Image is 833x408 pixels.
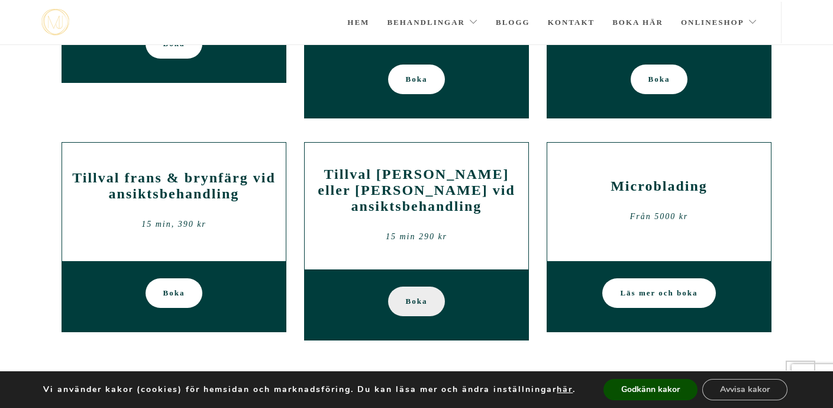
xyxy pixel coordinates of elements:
button: Avvisa kakor [702,379,787,400]
a: Läs mer och boka [602,278,715,308]
a: Behandlingar [387,2,478,43]
h2: Tillval [PERSON_NAME] eller [PERSON_NAME] vid ansiktsbehandling [314,166,519,214]
a: Blogg [496,2,530,43]
a: Onlineshop [681,2,757,43]
a: mjstudio mjstudio mjstudio [41,9,69,36]
a: Boka [388,287,445,316]
span: Boka [163,278,185,308]
a: Hem [347,2,369,43]
a: Boka [631,65,688,94]
button: Godkänn kakor [603,379,698,400]
p: Vi använder kakor (cookies) för hemsidan och marknadsföring. Du kan läsa mer och ändra inställnin... [43,384,576,395]
h2: Microblading [556,178,762,194]
span: Boka [406,65,428,94]
a: Boka [388,65,445,94]
h2: Tillval frans & brynfärg vid ansiktsbehandling [71,170,277,202]
span: Boka [648,65,670,94]
a: Kontakt [548,2,595,43]
div: 15 min 290 kr [314,228,519,246]
a: Boka [146,278,203,308]
button: här [557,384,573,395]
img: mjstudio [41,9,69,36]
span: Boka [406,287,428,316]
div: 15 min, 390 kr [71,216,277,233]
div: Från 5000 kr [556,208,762,226]
span: Läs mer och boka [620,278,698,308]
a: Boka här [612,2,663,43]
